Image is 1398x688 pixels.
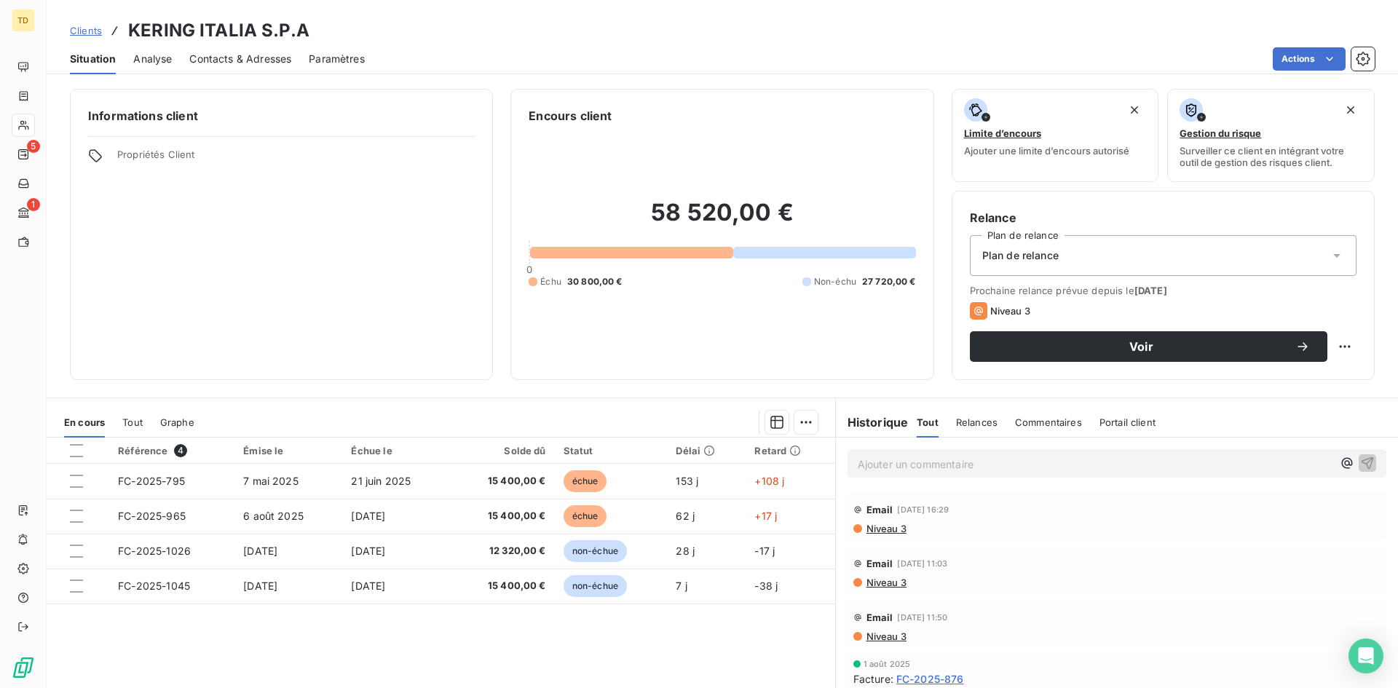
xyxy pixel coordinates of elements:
button: Limite d’encoursAjouter une limite d’encours autorisé [952,89,1159,182]
span: 28 j [676,545,695,557]
span: FC-2025-1026 [118,545,191,557]
span: Niveau 3 [865,630,907,642]
span: [DATE] [351,545,385,557]
span: Prochaine relance prévue depuis le [970,285,1356,296]
span: 7 mai 2025 [243,475,299,487]
span: Surveiller ce client en intégrant votre outil de gestion des risques client. [1180,145,1362,168]
span: FC-2025-965 [118,510,186,522]
h2: 58 520,00 € [529,198,915,242]
h6: Encours client [529,107,612,124]
span: FC-2025-1045 [118,580,190,592]
span: 27 720,00 € [862,275,916,288]
span: Email [866,558,893,569]
img: Logo LeanPay [12,656,35,679]
span: Niveau 3 [865,523,907,534]
div: Délai [676,445,737,456]
span: [DATE] [243,545,277,557]
span: -17 j [754,545,775,557]
span: 21 juin 2025 [351,475,411,487]
span: Tout [917,416,939,428]
h6: Relance [970,209,1356,226]
span: [DATE] 16:29 [897,505,949,514]
span: Niveau 3 [990,305,1030,317]
div: Émise le [243,445,333,456]
span: 6 août 2025 [243,510,304,522]
div: TD [12,9,35,32]
span: +17 j [754,510,777,522]
span: [DATE] [351,510,385,522]
span: Relances [956,416,998,428]
button: Actions [1273,47,1346,71]
span: Facture : [853,671,893,687]
span: Portail client [1099,416,1156,428]
span: Niveau 3 [865,577,907,588]
span: [DATE] [351,580,385,592]
h6: Historique [836,414,909,431]
span: En cours [64,416,105,428]
span: Voir [987,341,1295,352]
span: 1 août 2025 [864,660,911,668]
span: [DATE] [243,580,277,592]
div: Open Intercom Messenger [1348,638,1383,673]
span: Gestion du risque [1180,127,1261,139]
span: 30 800,00 € [567,275,623,288]
div: Solde dû [459,445,546,456]
h3: KERING ITALIA S.P.A [128,17,309,44]
span: Email [866,504,893,515]
span: non-échue [564,540,627,562]
span: [DATE] 11:03 [897,559,947,568]
div: Échue le [351,445,441,456]
span: FC-2025-795 [118,475,185,487]
span: +108 j [754,475,784,487]
span: [DATE] 11:50 [897,613,947,622]
span: Analyse [133,52,172,66]
span: non-échue [564,575,627,597]
span: échue [564,470,607,492]
span: Clients [70,25,102,36]
span: Commentaires [1015,416,1082,428]
a: Clients [70,23,102,38]
button: Voir [970,331,1327,362]
span: échue [564,505,607,527]
span: Limite d’encours [964,127,1041,139]
span: Échu [540,275,561,288]
div: Référence [118,444,226,457]
span: Contacts & Adresses [189,52,291,66]
span: Email [866,612,893,623]
span: Situation [70,52,116,66]
span: Paramètres [309,52,365,66]
span: 0 [526,264,532,275]
button: Gestion du risqueSurveiller ce client en intégrant votre outil de gestion des risques client. [1167,89,1375,182]
span: Plan de relance [982,248,1059,263]
span: 7 j [676,580,687,592]
span: 153 j [676,475,698,487]
span: FC-2025-876 [896,671,964,687]
span: Tout [122,416,143,428]
span: Non-échu [814,275,856,288]
span: Ajouter une limite d’encours autorisé [964,145,1129,157]
span: 15 400,00 € [459,579,546,593]
span: Propriétés Client [117,149,475,169]
div: Retard [754,445,826,456]
span: 4 [174,444,187,457]
span: 12 320,00 € [459,544,546,558]
h6: Informations client [88,107,475,124]
span: 15 400,00 € [459,509,546,523]
span: 5 [27,140,40,153]
span: 15 400,00 € [459,474,546,489]
span: -38 j [754,580,778,592]
span: [DATE] [1134,285,1167,296]
div: Statut [564,445,659,456]
span: Graphe [160,416,194,428]
span: 1 [27,198,40,211]
span: 62 j [676,510,695,522]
